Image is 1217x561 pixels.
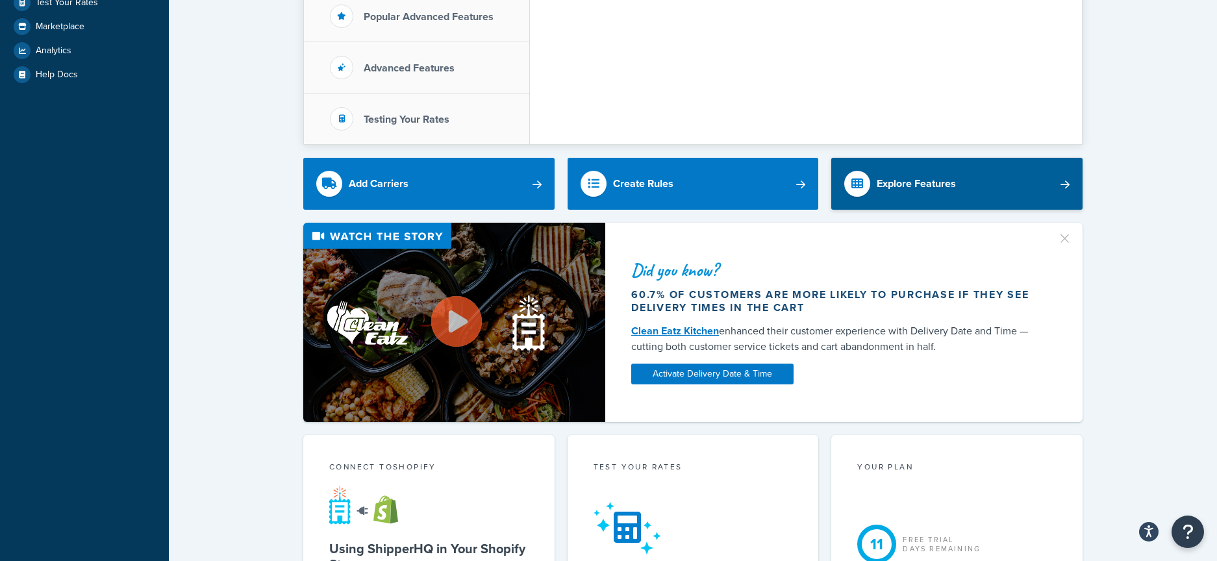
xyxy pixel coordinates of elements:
h3: Popular Advanced Features [364,11,494,23]
h3: Advanced Features [364,62,455,74]
img: connect-shq-shopify-9b9a8c5a.svg [329,486,410,525]
div: Connect to Shopify [329,461,529,476]
div: Create Rules [613,175,673,193]
a: Add Carriers [303,158,555,210]
span: Analytics [36,45,71,56]
div: 60.7% of customers are more likely to purchase if they see delivery times in the cart [631,288,1042,314]
div: Test your rates [594,461,793,476]
a: Help Docs [10,63,159,86]
a: Marketplace [10,15,159,38]
div: Explore Features [877,175,956,193]
button: Open Resource Center [1172,516,1204,548]
span: Help Docs [36,69,78,81]
a: Create Rules [568,158,819,210]
a: Clean Eatz Kitchen [631,323,719,338]
div: enhanced their customer experience with Delivery Date and Time — cutting both customer service ti... [631,323,1042,355]
a: Activate Delivery Date & Time [631,364,794,384]
div: Did you know? [631,261,1042,279]
div: Free Trial Days Remaining [903,535,981,553]
h3: Testing Your Rates [364,114,449,125]
a: Explore Features [831,158,1083,210]
span: Marketplace [36,21,84,32]
div: Add Carriers [349,175,408,193]
img: Video thumbnail [303,223,605,422]
a: Analytics [10,39,159,62]
div: Your Plan [857,461,1057,476]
